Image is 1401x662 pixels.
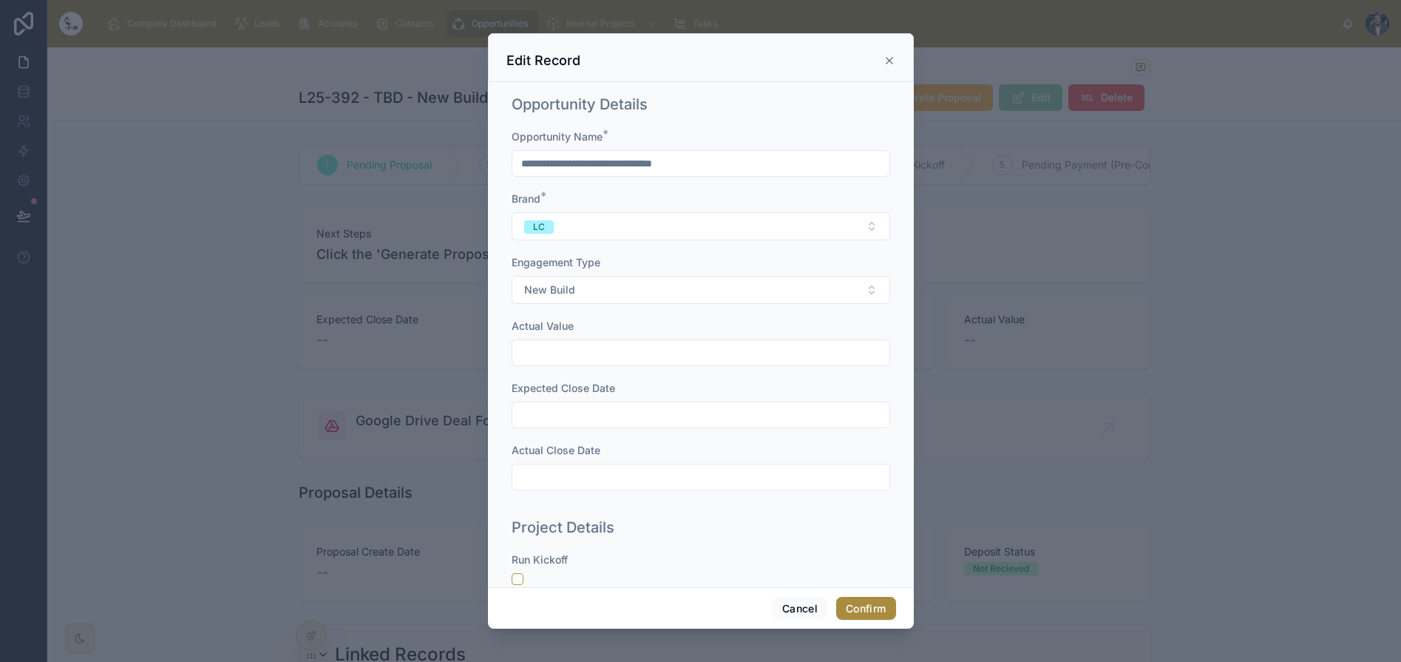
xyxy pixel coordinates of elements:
div: LC [533,220,545,234]
span: Expected Close Date [512,382,615,394]
button: Confirm [836,597,895,621]
button: Select Button [512,212,890,240]
button: Select Button [512,276,890,304]
button: Cancel [773,597,827,621]
span: Actual Close Date [512,444,600,456]
h1: Opportunity Details [512,94,648,115]
span: Actual Value [512,320,574,332]
h3: Edit Record [506,52,580,70]
span: Run Kickoff [512,553,568,566]
span: Brand [512,192,540,205]
span: Engagement Type [512,256,600,268]
span: New Build [524,283,575,297]
h1: Project Details [512,517,614,538]
span: Opportunity Name [512,130,603,143]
